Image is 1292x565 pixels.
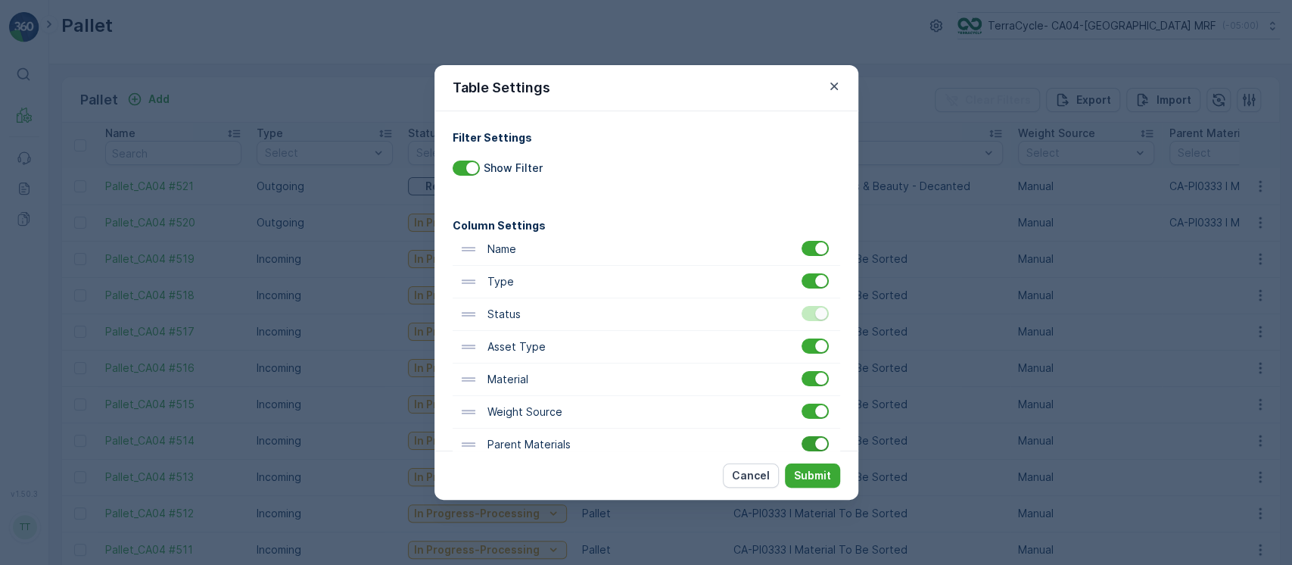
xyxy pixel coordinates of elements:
p: Status [484,307,521,322]
p: Asset Type [484,339,546,354]
button: Cancel [723,464,779,488]
button: Submit [785,464,840,488]
p: Cancel [732,468,770,483]
div: Type [453,266,840,298]
p: Table Settings [453,77,550,98]
p: Weight Source [484,404,562,420]
div: Name [453,233,840,266]
p: Show Filter [484,161,543,176]
div: Status [453,298,840,331]
div: Material [453,364,840,396]
p: Name [484,242,516,257]
p: Type [484,274,514,289]
div: Parent Materials [453,429,840,461]
p: Submit [794,468,831,483]
p: Parent Materials [484,437,571,452]
h4: Column Settings [453,217,840,233]
div: Asset Type [453,331,840,364]
h4: Filter Settings [453,130,840,145]
div: Weight Source [453,396,840,429]
p: Material [484,372,528,387]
